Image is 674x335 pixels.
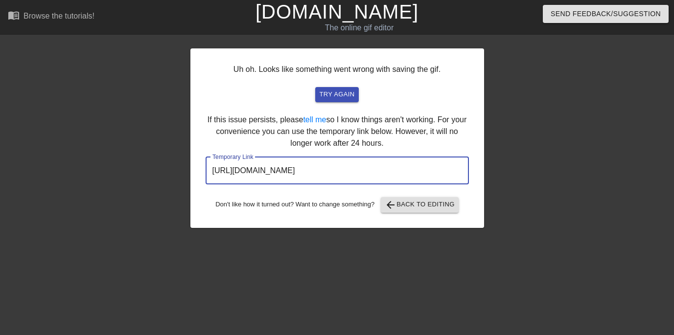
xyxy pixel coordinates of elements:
[381,197,459,213] button: Back to Editing
[8,9,94,24] a: Browse the tutorials!
[303,115,326,124] a: tell me
[315,87,358,102] button: try again
[206,157,469,184] input: bare
[385,199,455,211] span: Back to Editing
[23,12,94,20] div: Browse the tutorials!
[551,8,661,20] span: Send Feedback/Suggestion
[543,5,669,23] button: Send Feedback/Suggestion
[206,197,469,213] div: Don't like how it turned out? Want to change something?
[230,22,489,34] div: The online gif editor
[385,199,396,211] span: arrow_back
[256,1,418,22] a: [DOMAIN_NAME]
[190,48,484,228] div: Uh oh. Looks like something went wrong with saving the gif. If this issue persists, please so I k...
[319,89,354,100] span: try again
[8,9,20,21] span: menu_book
